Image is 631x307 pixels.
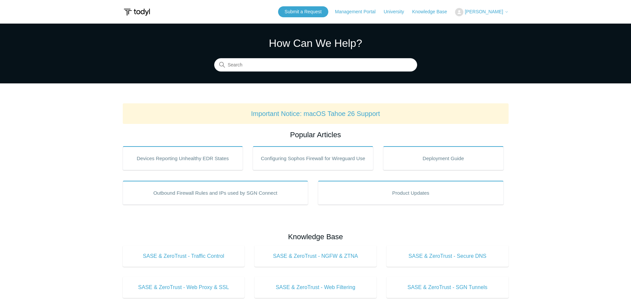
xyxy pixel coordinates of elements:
[455,8,508,16] button: [PERSON_NAME]
[123,6,151,18] img: Todyl Support Center Help Center home page
[254,246,377,267] a: SASE & ZeroTrust - NGFW & ZTNA
[123,146,243,170] a: Devices Reporting Unhealthy EDR States
[123,129,509,140] h2: Popular Articles
[465,9,503,14] span: [PERSON_NAME]
[387,246,509,267] a: SASE & ZeroTrust - Secure DNS
[335,8,382,15] a: Management Portal
[278,6,328,17] a: Submit a Request
[214,58,417,72] input: Search
[133,283,235,291] span: SASE & ZeroTrust - Web Proxy & SSL
[123,181,308,205] a: Outbound Firewall Rules and IPs used by SGN Connect
[133,252,235,260] span: SASE & ZeroTrust - Traffic Control
[254,277,377,298] a: SASE & ZeroTrust - Web Filtering
[384,8,410,15] a: University
[412,8,454,15] a: Knowledge Base
[387,277,509,298] a: SASE & ZeroTrust - SGN Tunnels
[253,146,373,170] a: Configuring Sophos Firewall for Wireguard Use
[123,277,245,298] a: SASE & ZeroTrust - Web Proxy & SSL
[383,146,504,170] a: Deployment Guide
[214,35,417,51] h1: How Can We Help?
[396,283,499,291] span: SASE & ZeroTrust - SGN Tunnels
[123,231,509,242] h2: Knowledge Base
[318,181,504,205] a: Product Updates
[251,110,380,117] a: Important Notice: macOS Tahoe 26 Support
[123,246,245,267] a: SASE & ZeroTrust - Traffic Control
[396,252,499,260] span: SASE & ZeroTrust - Secure DNS
[264,283,367,291] span: SASE & ZeroTrust - Web Filtering
[264,252,367,260] span: SASE & ZeroTrust - NGFW & ZTNA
